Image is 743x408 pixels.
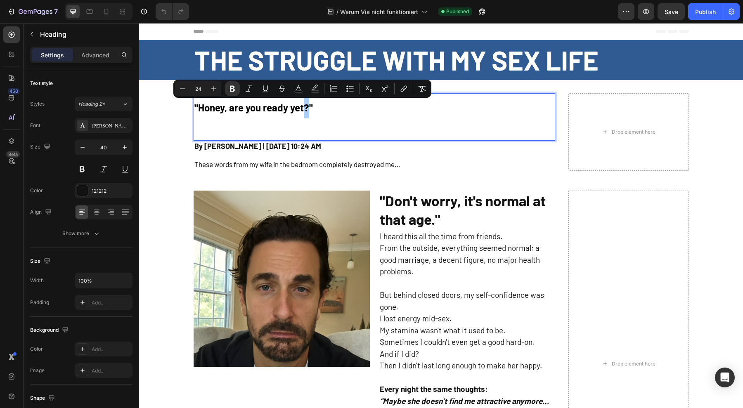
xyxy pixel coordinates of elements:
div: Add... [92,299,130,307]
span: Published [446,8,469,15]
button: Publish [688,3,723,20]
div: Shape [30,393,57,404]
p: Advanced [81,51,109,59]
div: Size [30,256,52,267]
p: From the outside, everything seemed normal: a good marriage, a decent figure, no major health pro... [241,219,415,325]
button: Save [658,3,685,20]
button: 7 [3,3,62,20]
p: Settings [41,51,64,59]
div: 121212 [92,187,130,195]
div: Padding [30,299,49,306]
div: [PERSON_NAME] [92,122,130,130]
strong: Every night the same thoughts: [241,361,349,370]
span: Save [665,8,678,15]
div: Publish [695,7,716,16]
p: I heard this all the time from friends. [241,208,415,219]
div: Drop element here [473,337,516,344]
div: Undo/Redo [156,3,189,20]
input: Auto [75,273,132,288]
div: Text style [30,80,53,87]
img: gempages_568004197367153705-503a8b1c-b603-45b1-be54-90e8b483aff6.png [54,167,231,344]
div: Color [30,345,43,353]
div: Font [30,122,40,129]
span: / [336,7,338,16]
div: Background [30,325,70,336]
div: Styles [30,100,45,108]
p: Heading [40,29,129,39]
div: Color [30,187,43,194]
div: Open Intercom Messenger [715,368,735,387]
div: Align [30,207,53,218]
div: Editor contextual toolbar [173,80,431,98]
span: Warum Via nicht funktioniert [340,7,418,16]
button: Show more [30,226,133,241]
span: Heading 2* [78,100,105,108]
div: Size [30,142,52,153]
div: Show more [62,229,101,238]
iframe: Design area [139,23,743,408]
button: Heading 2* [75,97,133,111]
p: And if I did? Then I didn't last long enough to make her happy. [241,325,415,361]
div: Width [30,277,44,284]
div: Add... [92,346,130,353]
p: 7 [54,7,58,17]
div: Add... [92,367,130,375]
div: Drop element here [473,106,516,112]
div: Image [30,367,45,374]
div: 450 [8,88,20,94]
div: Beta [6,151,20,158]
strong: “Maybe she doesn’t find me attractive anymore… maybe she’s thinking about someone else.” [241,373,410,394]
h2: "Don't worry, it's normal at that age." [240,167,416,207]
